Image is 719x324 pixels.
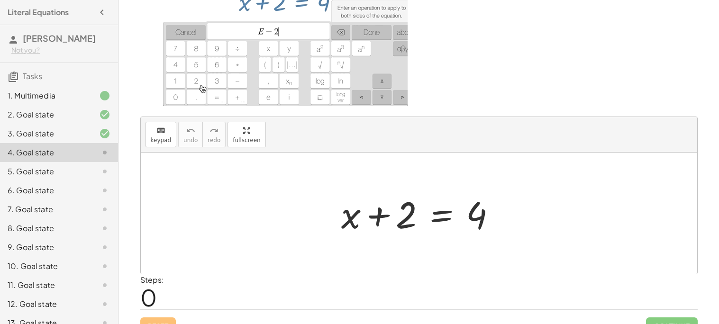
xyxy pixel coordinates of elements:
div: 12. Goal state [8,298,84,310]
i: Task not started. [99,279,110,291]
div: 3. Goal state [8,128,84,139]
span: fullscreen [233,137,260,144]
div: Not you? [11,45,110,55]
i: Task not started. [99,261,110,272]
i: Task not started. [99,204,110,215]
div: 11. Goal state [8,279,84,291]
button: fullscreen [228,122,265,147]
button: redoredo [202,122,226,147]
button: undoundo [178,122,203,147]
span: keypad [151,137,172,144]
i: Task not started. [99,147,110,158]
div: 8. Goal state [8,223,84,234]
i: Task not started. [99,185,110,196]
span: undo [183,137,198,144]
div: 2. Goal state [8,109,84,120]
i: undo [186,125,195,136]
i: keyboard [156,125,165,136]
span: [PERSON_NAME] [23,33,96,44]
i: Task not started. [99,242,110,253]
div: 7. Goal state [8,204,84,215]
i: Task not started. [99,298,110,310]
i: Task finished. [99,90,110,101]
span: 0 [140,283,157,312]
i: Task not started. [99,166,110,177]
div: 4. Goal state [8,147,84,158]
div: 5. Goal state [8,166,84,177]
span: Tasks [23,71,42,81]
div: 1. Multimedia [8,90,84,101]
h4: Literal Equations [8,7,69,18]
i: redo [209,125,218,136]
i: Task not started. [99,223,110,234]
div: 10. Goal state [8,261,84,272]
span: redo [208,137,220,144]
div: 9. Goal state [8,242,84,253]
button: keyboardkeypad [146,122,177,147]
label: Steps: [140,275,164,285]
i: Task finished and correct. [99,128,110,139]
div: 6. Goal state [8,185,84,196]
i: Task finished and correct. [99,109,110,120]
